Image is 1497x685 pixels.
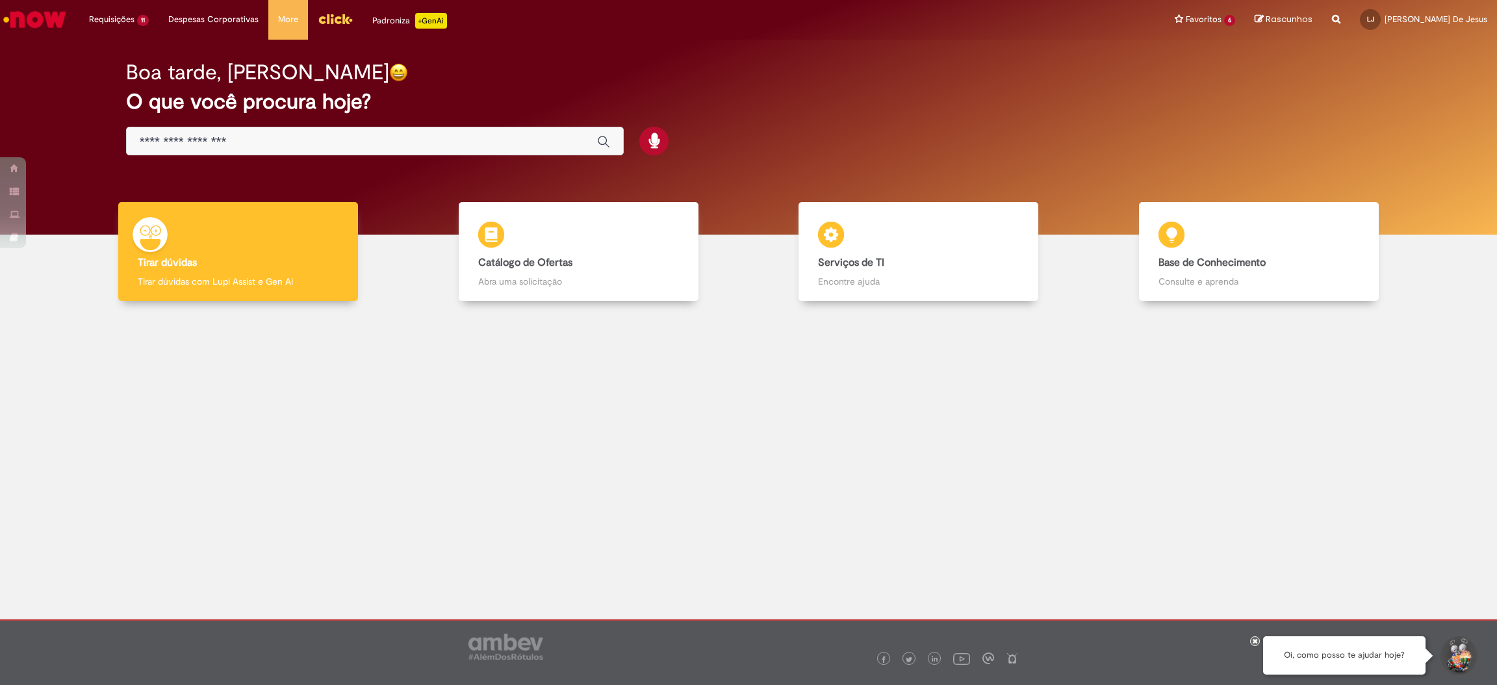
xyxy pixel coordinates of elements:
[137,15,149,26] span: 11
[468,634,543,660] img: logo_footer_ambev_rotulo_gray.png
[982,653,994,664] img: logo_footer_workplace.png
[1439,636,1478,675] button: Iniciar Conversa de Suporte
[89,13,134,26] span: Requisições
[818,275,1019,288] p: Encontre ajuda
[138,256,197,269] b: Tirar dúvidas
[372,13,447,29] div: Padroniza
[1255,14,1312,26] a: Rascunhos
[953,650,970,667] img: logo_footer_youtube.png
[748,202,1089,302] a: Serviços de TI Encontre ajuda
[126,61,389,84] h2: Boa tarde, [PERSON_NAME]
[1158,275,1359,288] p: Consulte e aprenda
[1385,14,1487,25] span: [PERSON_NAME] De Jesus
[880,656,887,663] img: logo_footer_facebook.png
[1367,15,1374,23] span: LJ
[818,256,884,269] b: Serviços de TI
[478,256,572,269] b: Catálogo de Ofertas
[278,13,298,26] span: More
[1,6,68,32] img: ServiceNow
[1186,13,1222,26] span: Favoritos
[1089,202,1429,302] a: Base de Conhecimento Consulte e aprenda
[318,9,353,29] img: click_logo_yellow_360x200.png
[126,90,1371,113] h2: O que você procura hoje?
[1006,653,1018,664] img: logo_footer_naosei.png
[415,13,447,29] p: +GenAi
[1266,13,1312,25] span: Rascunhos
[932,656,938,664] img: logo_footer_linkedin.png
[478,275,679,288] p: Abra uma solicitação
[1158,256,1266,269] b: Base de Conhecimento
[168,13,259,26] span: Despesas Corporativas
[1224,15,1235,26] span: 6
[68,202,409,302] a: Tirar dúvidas Tirar dúvidas com Lupi Assist e Gen Ai
[906,656,912,663] img: logo_footer_twitter.png
[1263,636,1426,675] div: Oi, como posso te ajudar hoje?
[138,275,339,288] p: Tirar dúvidas com Lupi Assist e Gen Ai
[409,202,749,302] a: Catálogo de Ofertas Abra uma solicitação
[389,63,408,82] img: happy-face.png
